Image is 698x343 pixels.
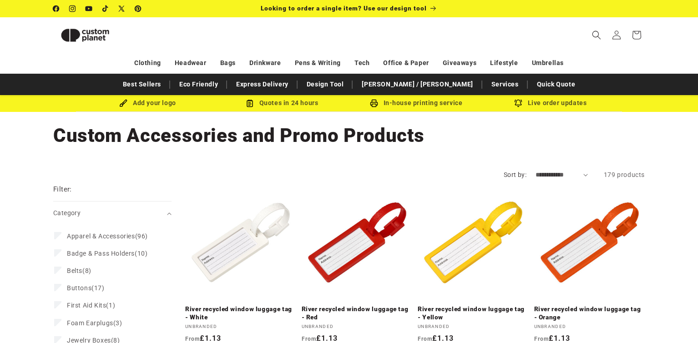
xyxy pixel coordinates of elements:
img: In-house printing [370,99,378,107]
div: Quotes in 24 hours [215,97,349,109]
img: Order Updates Icon [246,99,254,107]
a: Best Sellers [118,76,166,92]
div: In-house printing service [349,97,483,109]
a: Lifestyle [490,55,518,71]
a: Quick Quote [532,76,580,92]
summary: Category (0 selected) [53,202,172,225]
img: Order updates [514,99,522,107]
span: Apparel & Accessories [67,232,135,240]
h2: Filter: [53,184,72,195]
span: Foam Earplugs [67,319,113,327]
a: Clothing [134,55,161,71]
a: Pens & Writing [295,55,341,71]
label: Sort by: [504,171,526,178]
img: Brush Icon [119,99,127,107]
span: Category [53,209,81,217]
a: Umbrellas [532,55,564,71]
a: River recycled window luggage tag - Orange [534,305,645,321]
span: (96) [67,232,148,240]
a: Design Tool [302,76,349,92]
iframe: Chat Widget [652,299,698,343]
a: Giveaways [443,55,476,71]
a: [PERSON_NAME] / [PERSON_NAME] [357,76,477,92]
a: River recycled window luggage tag - White [185,305,296,321]
span: First Aid Kits [67,302,106,309]
span: (10) [67,249,147,257]
div: Add your logo [81,97,215,109]
a: Custom Planet [50,17,148,53]
span: Buttons [67,284,91,292]
a: River recycled window luggage tag - Yellow [418,305,529,321]
a: Office & Paper [383,55,429,71]
img: Custom Planet [53,21,117,50]
summary: Search [587,25,607,45]
span: 179 products [604,171,645,178]
span: Looking to order a single item? Use our design tool [261,5,427,12]
a: Headwear [175,55,207,71]
a: River recycled window luggage tag - Red [302,305,413,321]
a: Bags [220,55,236,71]
span: (1) [67,301,115,309]
span: (3) [67,319,122,327]
a: Eco Friendly [175,76,223,92]
h1: Custom Accessories and Promo Products [53,123,645,148]
a: Tech [354,55,369,71]
span: (8) [67,267,91,275]
a: Express Delivery [232,76,293,92]
span: Belts [67,267,82,274]
a: Services [487,76,523,92]
span: Badge & Pass Holders [67,250,135,257]
a: Drinkware [249,55,281,71]
div: Live order updates [483,97,617,109]
span: (17) [67,284,105,292]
